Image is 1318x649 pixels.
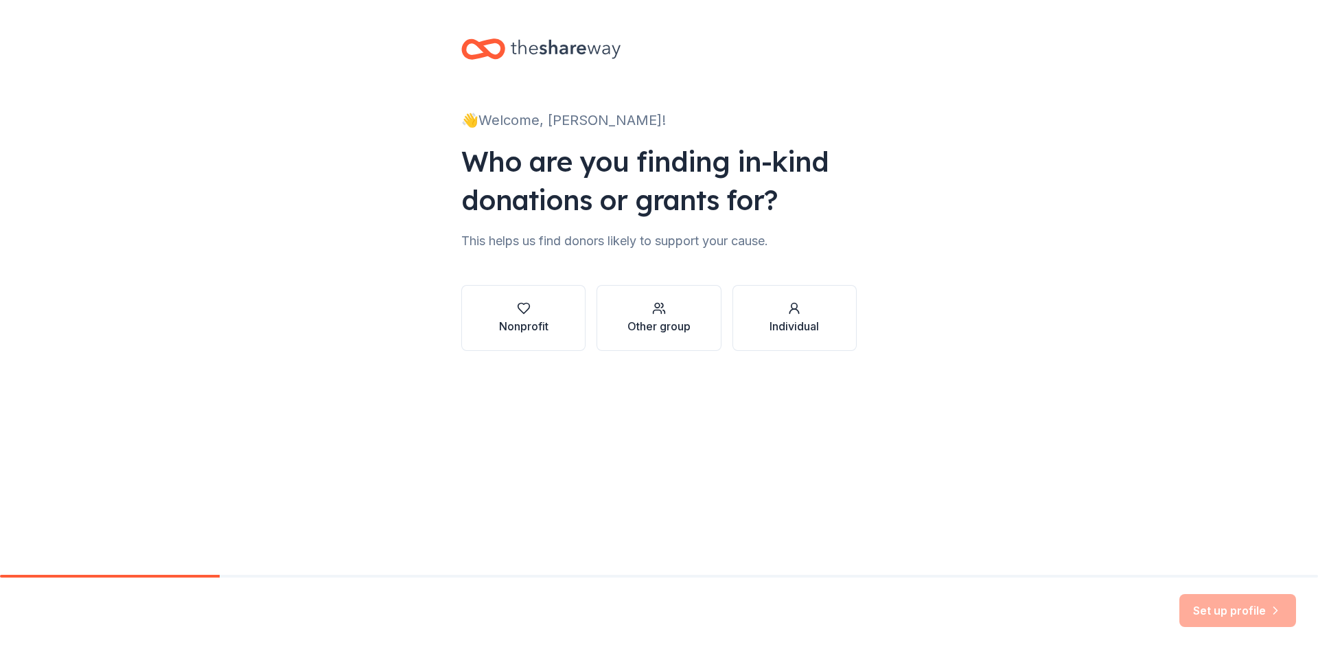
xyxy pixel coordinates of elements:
[499,318,548,334] div: Nonprofit
[461,109,857,131] div: 👋 Welcome, [PERSON_NAME]!
[627,318,691,334] div: Other group
[461,142,857,219] div: Who are you finding in-kind donations or grants for?
[461,285,586,351] button: Nonprofit
[770,318,819,334] div: Individual
[597,285,721,351] button: Other group
[461,230,857,252] div: This helps us find donors likely to support your cause.
[732,285,857,351] button: Individual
